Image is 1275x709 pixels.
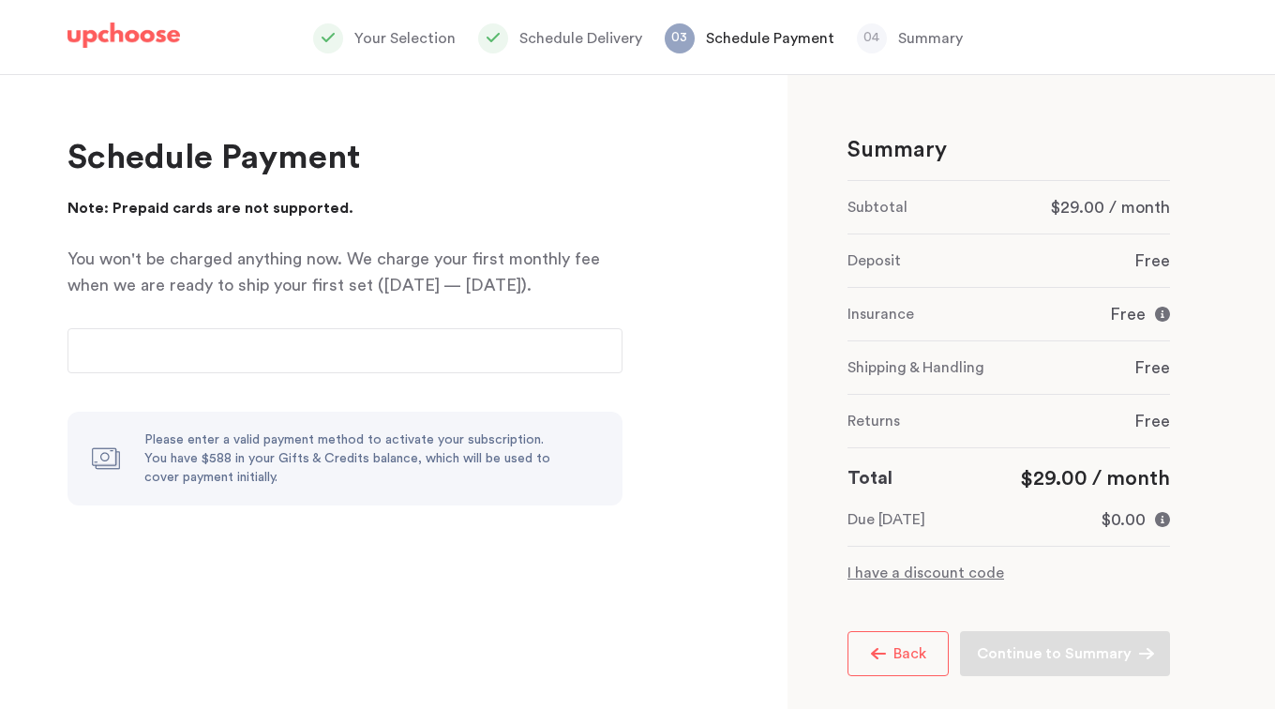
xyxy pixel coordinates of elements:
img: UpChoose [67,23,180,49]
span: $29.00 / month [1051,199,1170,216]
p: Schedule Delivery [519,27,642,50]
p: Free [1134,249,1170,272]
div: 0 [847,180,1170,584]
a: UpChoose [67,23,180,57]
p: Your Selection [354,27,456,50]
p: Summary [847,135,947,165]
p: I have a discount code [847,562,1170,584]
span: Note: Prepaid cards are not supported. [67,201,353,216]
div: Please enter a valid payment method to activate your subscription. You have $588 in your Gifts & ... [144,430,557,487]
span: Back [886,646,926,661]
p: Schedule Payment [67,135,622,180]
button: Continue to Summary [960,631,1170,676]
p: 04 [857,26,887,49]
p: 03 [665,26,695,49]
p: Insurance [847,303,914,325]
p: Free [1134,356,1170,379]
p: $0.00 [1102,508,1146,531]
p: Continue to Summary [977,642,1132,665]
p: Summary [898,27,963,50]
p: Free [1110,303,1146,325]
span: $29.00 / month [1020,468,1170,489]
p: Returns [847,410,900,432]
p: Schedule Payment [706,27,834,50]
p: Total [847,463,892,493]
p: Deposit [847,249,901,272]
img: money.png [91,444,121,474]
p: Shipping & Handling [847,356,984,379]
p: Subtotal [847,196,907,219]
p: Due [DATE] [847,508,925,531]
p: You won't be charged anything now. We charge your first monthly fee when we are ready to ship you... [67,246,622,298]
button: Back [847,631,949,676]
p: Free [1134,410,1170,432]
